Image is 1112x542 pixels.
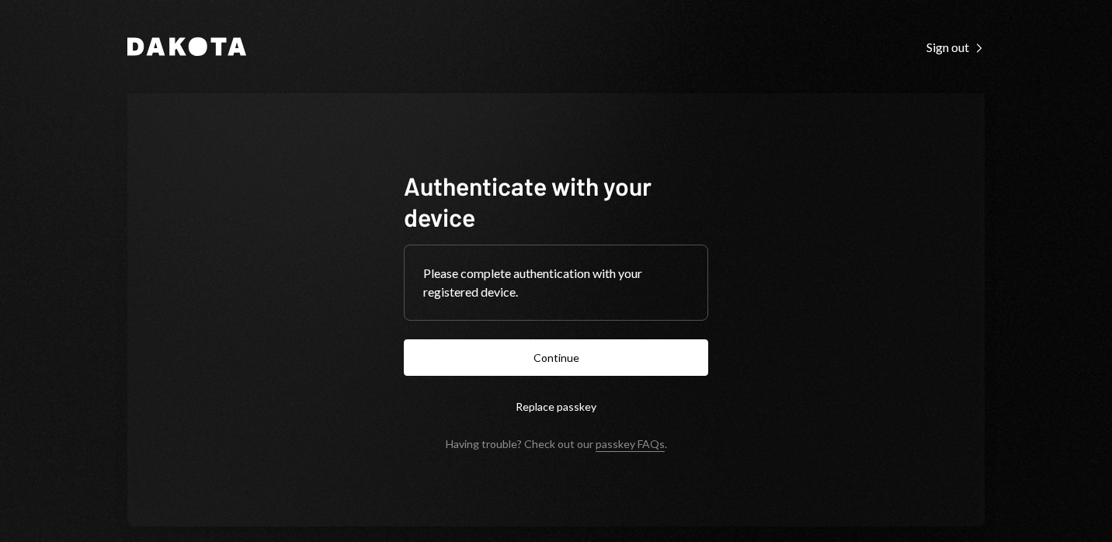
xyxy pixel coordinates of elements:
[446,437,667,450] div: Having trouble? Check out our .
[404,170,708,232] h1: Authenticate with your device
[404,388,708,425] button: Replace passkey
[423,264,689,301] div: Please complete authentication with your registered device.
[404,339,708,376] button: Continue
[926,38,985,55] a: Sign out
[596,437,665,452] a: passkey FAQs
[926,40,985,55] div: Sign out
